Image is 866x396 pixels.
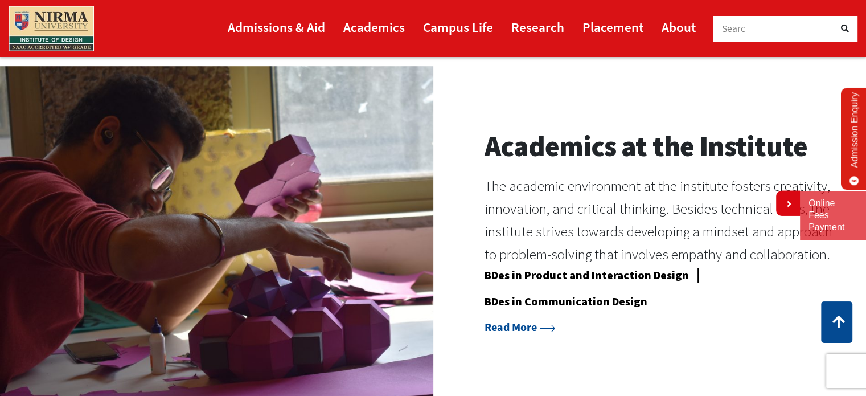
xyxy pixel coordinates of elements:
[808,198,857,233] a: Online Fees Payment
[485,320,555,334] a: Read More
[722,22,746,35] span: Searc
[9,6,94,51] img: main_logo
[423,14,493,40] a: Campus Life
[582,14,643,40] a: Placement
[511,14,564,40] a: Research
[228,14,325,40] a: Admissions & Aid
[343,14,405,40] a: Academics
[485,175,838,266] p: The academic environment at the institute fosters creativity, innovation, and critical thinking. ...
[485,294,647,313] a: BDes in Communication Design
[485,268,689,287] a: BDes in Product and Interaction Design
[485,129,838,164] h2: Academics at the Institute
[662,14,696,40] a: About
